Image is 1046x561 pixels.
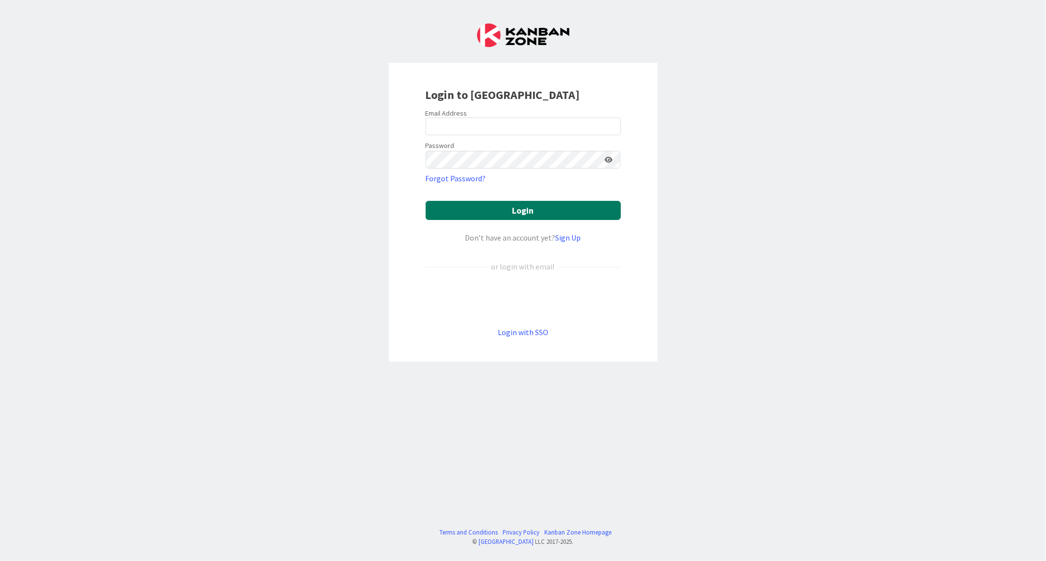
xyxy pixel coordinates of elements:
[426,87,580,102] b: Login to [GEOGRAPHIC_DATA]
[426,109,467,118] label: Email Address
[556,233,581,243] a: Sign Up
[426,201,621,220] button: Login
[426,232,621,244] div: Don’t have an account yet?
[498,327,548,337] a: Login with SSO
[479,537,534,545] a: [GEOGRAPHIC_DATA]
[489,261,558,272] div: or login with email
[477,24,569,47] img: Kanban Zone
[426,141,455,151] label: Password
[544,528,612,537] a: Kanban Zone Homepage
[426,172,486,184] a: Forgot Password?
[503,528,539,537] a: Privacy Policy
[421,289,626,310] iframe: Kirjaudu Google-tilillä -painike
[434,537,612,546] div: © LLC 2017- 2025 .
[439,528,498,537] a: Terms and Conditions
